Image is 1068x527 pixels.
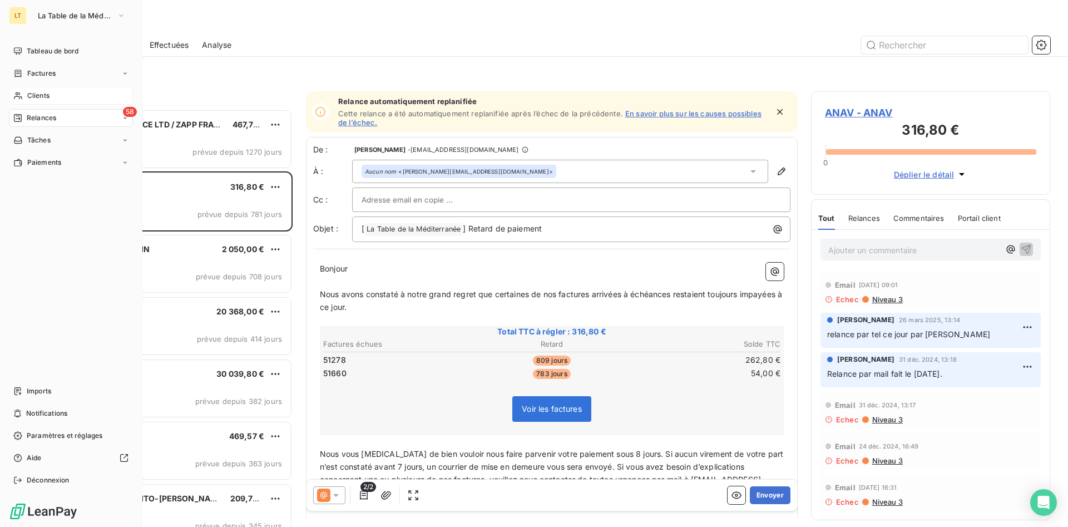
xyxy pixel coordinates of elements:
[338,109,623,118] span: Cette relance a été automatiquement replanifiée après l’échec de la précédente.
[835,483,856,492] span: Email
[861,36,1028,54] input: Rechercher
[835,280,856,289] span: Email
[192,147,282,156] span: prévue depuis 1270 jours
[26,408,67,418] span: Notifications
[197,210,282,219] span: prévue depuis 781 jours
[836,498,859,506] span: Echec
[78,494,226,503] span: CAVE L'INCOGNITO-[PERSON_NAME]
[362,224,364,233] span: [
[27,135,51,145] span: Tâches
[150,40,189,51] span: Effectuées
[871,295,903,304] span: Niveau 3
[320,289,784,312] span: Nous avons constaté à notre grand regret que certaines de nos factures arrivées à échéances resta...
[27,46,78,56] span: Tableau de bord
[835,442,856,451] span: Email
[899,356,957,363] span: 31 déc. 2024, 13:18
[899,317,960,323] span: 26 mars 2025, 13:14
[323,354,346,366] span: 51278
[871,415,903,424] span: Niveau 3
[750,486,790,504] button: Envoyer
[871,456,903,465] span: Niveau 3
[365,168,396,175] em: Aucun nom
[202,40,231,51] span: Analyse
[195,397,282,406] span: prévue depuis 382 jours
[476,338,627,350] th: Retard
[837,315,894,325] span: [PERSON_NAME]
[338,109,762,127] a: En savoir plus sur les causes possibles de l’échec.
[197,334,282,343] span: prévue depuis 414 jours
[827,369,942,378] span: Relance par mail fait le [DATE].
[365,223,462,236] span: La Table de la Méditerranée
[9,449,133,467] a: Aide
[27,68,56,78] span: Factures
[827,329,990,339] span: relance par tel ce jour par [PERSON_NAME]
[463,224,542,233] span: ] Retard de paiement
[859,443,919,450] span: 24 déc. 2024, 16:49
[533,356,571,366] span: 809 jours
[123,107,137,117] span: 58
[27,91,50,101] span: Clients
[322,326,782,337] span: Total TTC à régler : 316,80 €
[629,367,781,380] td: 54,00 €
[230,494,265,503] span: 209,76 €
[196,272,282,281] span: prévue depuis 708 jours
[362,191,481,208] input: Adresse email en copie ...
[825,105,1036,120] span: ANAV - ANAV
[836,295,859,304] span: Echec
[836,456,859,465] span: Echec
[313,194,352,205] label: Cc :
[629,338,781,350] th: Solde TTC
[229,431,264,441] span: 469,57 €
[27,113,56,123] span: Relances
[823,158,828,167] span: 0
[216,369,264,378] span: 30 039,80 €
[360,482,376,492] span: 2/2
[233,120,266,129] span: 467,78 €
[365,168,553,175] div: <[PERSON_NAME][EMAIL_ADDRESS][DOMAIN_NAME]>
[891,168,971,181] button: Déplier le détail
[27,157,61,168] span: Paiements
[27,453,42,463] span: Aide
[38,11,112,20] span: La Table de la Méditerranée
[9,7,27,24] div: LT
[320,264,348,273] span: Bonjour
[1030,489,1057,516] div: Open Intercom Messenger
[859,282,898,288] span: [DATE] 09:01
[195,459,282,468] span: prévue depuis 363 jours
[835,401,856,410] span: Email
[338,97,768,106] span: Relance automatiquement replanifiée
[27,386,51,396] span: Imports
[320,449,785,497] span: Nous vous [MEDICAL_DATA] de bien vouloir nous faire parvenir votre paiement sous 8 jours. Si aucu...
[222,244,265,254] span: 2 050,00 €
[53,109,293,527] div: grid
[629,354,781,366] td: 262,80 €
[313,224,338,233] span: Objet :
[313,166,352,177] label: À :
[818,214,835,223] span: Tout
[894,169,955,180] span: Déplier le détail
[230,182,264,191] span: 316,80 €
[216,307,264,316] span: 20 368,00 €
[27,475,70,485] span: Déconnexion
[313,144,352,155] span: De :
[836,415,859,424] span: Echec
[533,369,570,379] span: 783 jours
[837,354,894,365] span: [PERSON_NAME]
[871,498,903,506] span: Niveau 3
[78,120,231,129] span: QUICK COMMERCE LTD / ZAPP FRANCE
[408,146,518,153] span: - [EMAIL_ADDRESS][DOMAIN_NAME]
[848,214,880,223] span: Relances
[859,484,897,491] span: [DATE] 16:31
[323,338,474,350] th: Factures échues
[825,120,1036,142] h3: 316,80 €
[323,368,347,379] span: 51660
[27,431,102,441] span: Paramètres et réglages
[859,402,916,408] span: 31 déc. 2024, 13:17
[354,146,406,153] span: [PERSON_NAME]
[958,214,1001,223] span: Portail client
[893,214,945,223] span: Commentaires
[9,503,78,520] img: Logo LeanPay
[522,404,582,413] span: Voir les factures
